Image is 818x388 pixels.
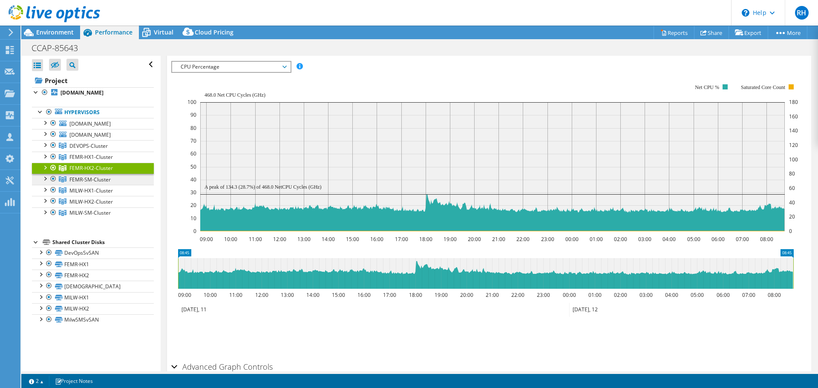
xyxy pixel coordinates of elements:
text: 16:00 [357,291,371,299]
text: 21:00 [486,291,499,299]
text: 17:00 [383,291,396,299]
text: 160 [789,113,798,120]
a: FEMR-SM-Cluster [32,174,154,185]
span: [DOMAIN_NAME] [69,131,111,138]
text: 11:00 [229,291,242,299]
text: 20:00 [468,236,481,243]
text: 14:00 [306,291,320,299]
text: 10:00 [224,236,237,243]
text: 19:00 [444,236,457,243]
text: 12:00 [255,291,268,299]
text: 04:00 [665,291,678,299]
text: 02:00 [614,236,627,243]
text: 468.0 Net CPU Cycles (GHz) [204,92,265,98]
text: 30 [190,189,196,196]
text: A peak of 134.3 (28.7%) of 468.0 NetCPU Cycles (GHz) [204,184,322,190]
a: [DOMAIN_NAME] [32,87,154,98]
a: [DOMAIN_NAME] [32,129,154,140]
text: 05:00 [687,236,700,243]
text: 140 [789,127,798,134]
span: Environment [36,28,74,36]
text: 100 [789,156,798,163]
a: DevOpsSvSAN [32,247,154,259]
text: Saturated Core Count [741,84,786,90]
text: 19:00 [435,291,448,299]
span: FEMR-HX1-Cluster [69,153,113,161]
text: 100 [187,98,196,106]
text: 00:00 [563,291,576,299]
a: Share [694,26,729,39]
text: 22:00 [516,236,530,243]
text: 17:00 [395,236,408,243]
text: 22:00 [511,291,524,299]
a: Reports [654,26,694,39]
text: 40 [190,176,196,183]
a: Export [729,26,768,39]
span: FEMR-SM-Cluster [69,176,111,183]
text: 80 [190,124,196,132]
text: 09:00 [178,291,191,299]
a: MilwSMSvSAN [32,314,154,325]
span: RH [795,6,809,20]
a: DEVOPS-Cluster [32,140,154,151]
text: 10 [190,215,196,222]
text: 07:00 [736,236,749,243]
a: FEMR-HX2-Cluster [32,163,154,174]
a: MILW-SM-Cluster [32,207,154,218]
text: 20 [789,213,795,220]
text: 23:00 [537,291,550,299]
span: Virtual [154,28,173,36]
a: MILW-HX1 [32,292,154,303]
span: MILW-HX1-Cluster [69,187,113,194]
text: 15:00 [332,291,345,299]
text: 16:00 [370,236,383,243]
text: 60 [190,150,196,157]
text: 18:00 [409,291,422,299]
text: 13:00 [297,236,311,243]
span: Performance [95,28,132,36]
text: Net CPU % [695,84,720,90]
text: 06:00 [717,291,730,299]
text: 02:00 [614,291,627,299]
a: FEMR-HX1-Cluster [32,152,154,163]
span: DEVOPS-Cluster [69,142,108,149]
text: 20:00 [460,291,473,299]
text: 11:00 [249,236,262,243]
text: 120 [789,141,798,149]
text: 14:00 [322,236,335,243]
span: [DOMAIN_NAME] [69,120,111,127]
text: 05:00 [691,291,704,299]
text: 80 [789,170,795,177]
span: MILW-HX2-Cluster [69,198,113,205]
text: 18:00 [419,236,432,243]
text: 03:00 [639,291,653,299]
text: 40 [789,199,795,206]
text: 15:00 [346,236,359,243]
a: Project Notes [49,376,99,386]
text: 50 [190,163,196,170]
a: 2 [23,376,49,386]
text: 01:00 [590,236,603,243]
span: Cloud Pricing [195,28,233,36]
h2: Advanced Graph Controls [171,358,273,375]
text: 12:00 [273,236,286,243]
span: MILW-SM-Cluster [69,209,111,216]
text: 13:00 [281,291,294,299]
a: Hypervisors [32,107,154,118]
h1: CCAP-85643 [28,43,91,53]
a: FEMR-HX2 [32,270,154,281]
text: 0 [789,227,792,235]
a: [DEMOGRAPHIC_DATA] [32,281,154,292]
text: 60 [789,184,795,192]
a: MILW-HX2 [32,303,154,314]
text: 90 [190,111,196,118]
span: CPU Percentage [176,62,286,72]
a: MILW-HX1-Cluster [32,185,154,196]
a: Project [32,74,154,87]
div: Shared Cluster Disks [52,237,154,247]
text: 10:00 [204,291,217,299]
a: More [768,26,807,39]
text: 08:00 [760,236,773,243]
text: 20 [190,201,196,209]
text: 04:00 [662,236,676,243]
